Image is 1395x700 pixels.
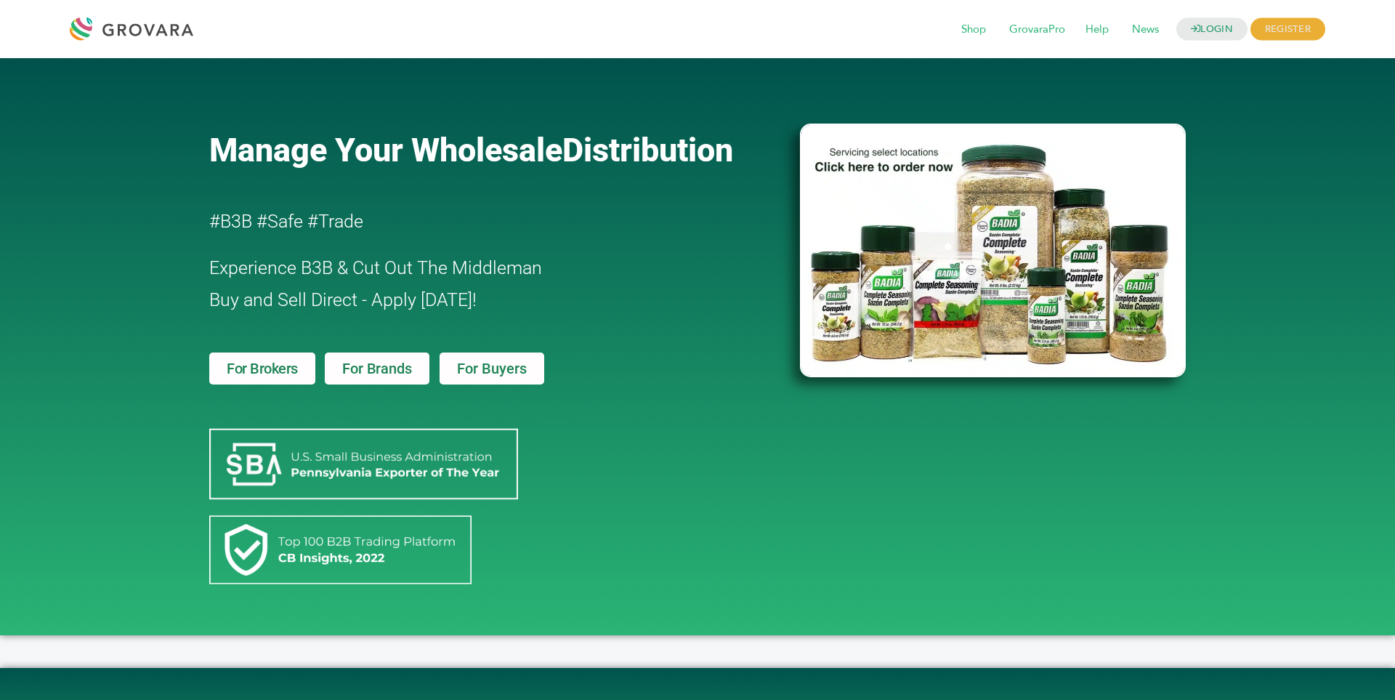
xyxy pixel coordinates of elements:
span: GrovaraPro [999,16,1075,44]
span: Manage Your Wholesale [209,131,562,169]
span: Buy and Sell Direct - Apply [DATE]! [209,289,477,310]
span: For Brokers [227,361,298,376]
span: For Brands [342,361,411,376]
a: News [1122,22,1169,38]
a: LOGIN [1176,18,1248,41]
a: GrovaraPro [999,22,1075,38]
a: Manage Your WholesaleDistribution [209,131,776,169]
h2: #B3B #Safe #Trade [209,206,716,238]
a: For Buyers [440,353,544,385]
span: Experience B3B & Cut Out The Middleman [209,257,542,278]
span: REGISTER [1250,18,1325,41]
span: Distribution [562,131,733,169]
span: For Buyers [457,361,527,376]
span: Shop [951,16,996,44]
span: News [1122,16,1169,44]
a: For Brands [325,353,429,385]
a: For Brokers [209,353,315,385]
a: Shop [951,22,996,38]
span: Help [1075,16,1119,44]
a: Help [1075,22,1119,38]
